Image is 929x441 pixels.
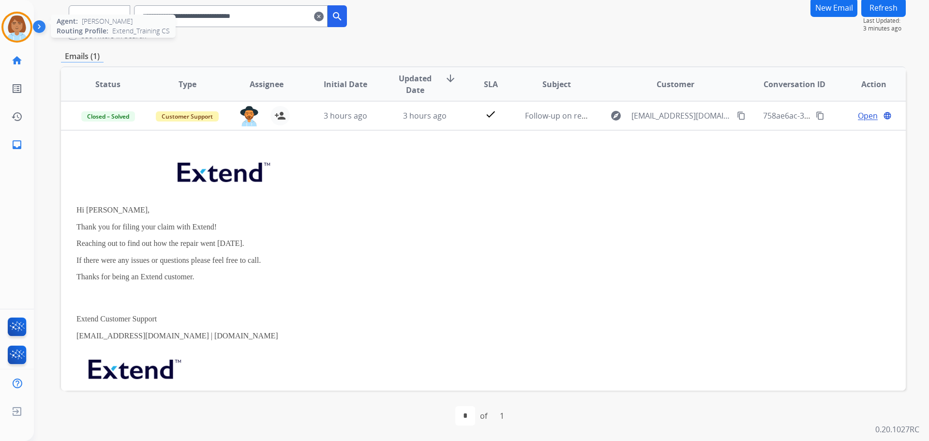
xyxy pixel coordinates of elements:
[484,78,498,90] span: SLA
[11,139,23,151] mat-icon: inbox
[76,223,732,231] p: Thank you for filing your claim with Extend!
[393,73,437,96] span: Updated Date
[826,67,906,101] th: Action
[314,11,324,22] mat-icon: clear
[331,11,343,22] mat-icon: search
[82,16,133,26] span: [PERSON_NAME]
[875,424,919,435] p: 0.20.1027RC
[492,406,512,426] div: 1
[763,110,910,121] span: 758ae6ac-377c-487a-b90f-6b89aaeb3c08
[445,73,456,84] mat-icon: arrow_downward
[610,110,622,122] mat-icon: explore
[324,110,367,121] span: 3 hours ago
[76,315,732,323] p: Extend Customer Support
[95,78,120,90] span: Status
[863,25,906,32] span: 3 minutes ago
[57,16,78,26] span: Agent:
[76,332,732,340] p: [EMAIL_ADDRESS][DOMAIN_NAME] | [DOMAIN_NAME]
[165,151,280,189] img: extend.png
[858,110,878,122] span: Open
[737,111,746,120] mat-icon: content_copy
[764,78,825,90] span: Conversation ID
[61,50,104,62] p: Emails (1)
[112,26,170,36] span: Extend_Training CS
[631,110,731,122] span: [EMAIL_ADDRESS][DOMAIN_NAME]
[274,110,286,122] mat-icon: person_add
[863,17,906,25] span: Last Updated:
[76,348,191,386] img: extend.png
[57,26,108,36] span: Routing Profile:
[403,110,447,121] span: 3 hours ago
[11,111,23,122] mat-icon: history
[156,111,219,122] span: Customer Support
[76,273,732,281] p: Thanks for being an Extend customer.
[883,111,892,120] mat-icon: language
[240,106,259,126] img: agent-avatar
[179,78,196,90] span: Type
[76,256,732,265] p: If there were any issues or questions please feel free to call.
[480,410,487,422] div: of
[250,78,284,90] span: Assignee
[485,108,496,120] mat-icon: check
[81,111,135,122] span: Closed – Solved
[542,78,571,90] span: Subject
[816,111,824,120] mat-icon: content_copy
[11,55,23,66] mat-icon: home
[3,14,30,41] img: avatar
[76,206,732,214] p: Hi [PERSON_NAME],
[657,78,694,90] span: Customer
[11,83,23,94] mat-icon: list_alt
[76,239,732,248] p: Reaching out to find out how the repair went [DATE].
[324,78,367,90] span: Initial Date
[525,110,596,121] span: Follow-up on repair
